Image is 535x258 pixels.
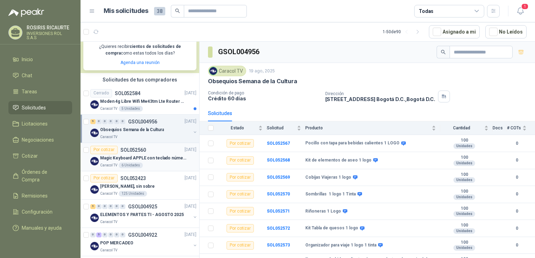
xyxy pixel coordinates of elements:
div: Por cotizar [227,173,254,181]
div: 0 [114,119,119,124]
div: 125 Unidades [119,191,147,196]
div: 0 [102,232,107,237]
div: 0 [108,204,113,209]
div: Solicitudes [208,109,232,117]
a: SOL052567 [267,141,290,146]
p: ROSIRIS RICAURTE [27,25,72,30]
a: 9 0 0 0 0 0 GSOL004956[DATE] Company LogoObsequios Semana de la CulturaCaracol TV [90,117,198,140]
p: [DATE] [185,146,196,153]
div: 0 [120,232,125,237]
a: CerradoSOL052584[DATE] Company LogoModen 4g Libre Wifi Mw43tm Lte Router Móvil Internet 5ghzCarac... [81,86,199,115]
p: SOL052584 [115,91,140,96]
div: Unidades [453,177,475,183]
p: SOL052423 [120,176,146,181]
p: [DATE] [185,231,196,238]
b: Kit Tabla de quesos 1 logo [305,225,358,231]
div: 6 Unidades [119,163,143,168]
th: # COTs [507,121,535,135]
b: 100 [440,189,488,194]
p: 19 ago, 2025 [249,68,275,74]
b: 100 [440,138,488,143]
a: Cotizar [8,149,72,163]
b: cientos de solicitudes de compra [105,44,181,56]
b: SOL052569 [267,175,290,180]
p: GSOL004925 [128,204,157,209]
b: 100 [440,155,488,160]
div: Caracol TV [208,66,246,76]
img: Company Logo [90,100,99,109]
div: 0 [114,204,119,209]
a: SOL052568 [267,158,290,163]
b: Organizador para viaje 1 logo 1 tinta [305,243,376,248]
b: 100 [440,240,488,245]
div: Unidades [453,160,475,166]
div: Solicitudes de tus compradores [81,73,199,86]
div: 9 [90,119,96,124]
b: 0 [507,157,527,164]
a: Configuración [8,205,72,218]
a: SOL052573 [267,243,290,248]
p: [STREET_ADDRESS] Bogotá D.C. , Bogotá D.C. [325,96,435,102]
a: Solicitudes [8,101,72,114]
a: Por cotizarSOL052423[DATE] Company Logo[PERSON_NAME], sin sobreCaracol TV125 Unidades [81,171,199,200]
b: Sombrillas 1 logo 1 Tinta [305,192,356,197]
div: Por cotizar [90,174,118,182]
p: Caracol TV [100,134,117,140]
p: GSOL004922 [128,232,157,237]
p: [DATE] [185,118,196,125]
a: Agenda una reunión [120,60,160,65]
p: Crédito 60 días [208,95,320,101]
b: 0 [507,208,527,215]
b: Kit de elementos de aseo 1 logo [305,158,371,163]
div: 0 [120,119,125,124]
div: 5 [90,204,96,209]
p: Moden 4g Libre Wifi Mw43tm Lte Router Móvil Internet 5ghz [100,98,187,105]
b: Cobijas Viajeras 1 logo [305,175,351,180]
a: Remisiones [8,189,72,202]
span: Cantidad [440,126,483,130]
div: 0 [120,204,125,209]
button: Asignado a mi [429,25,480,38]
div: 5 Unidades [119,106,143,112]
div: Unidades [453,194,475,200]
div: 0 [108,232,113,237]
div: 0 [96,204,102,209]
a: Órdenes de Compra [8,165,72,186]
a: Negociaciones [8,133,72,146]
span: Licitaciones [22,120,48,128]
div: 0 [102,204,107,209]
div: Unidades [453,143,475,149]
div: Unidades [453,228,475,234]
th: Estado [218,121,267,135]
img: Logo peakr [8,8,44,17]
img: Company Logo [90,214,99,222]
th: Solicitud [267,121,305,135]
span: Negociaciones [22,136,54,144]
th: Cantidad [440,121,493,135]
p: [PERSON_NAME], sin sobre [100,183,155,190]
span: 1 [521,3,529,10]
a: 5 0 0 0 0 0 GSOL004925[DATE] Company LogoELEMENTOS Y PARTES TI - AGOSTO 2025Caracol TV [90,202,198,225]
span: Estado [218,126,257,130]
div: Por cotizar [90,146,118,154]
p: ¿Quieres recibir como estas todos los días? [88,43,192,57]
b: 0 [507,242,527,249]
b: SOL052571 [267,209,290,214]
th: Producto [305,121,440,135]
p: INVERSIONES ROL S.A.S [27,31,72,40]
img: Company Logo [90,129,99,137]
span: Inicio [22,56,33,63]
p: Caracol TV [100,248,117,253]
b: 0 [507,140,527,147]
div: Unidades [453,211,475,217]
div: 1 - 50 de 90 [383,26,423,37]
img: Company Logo [90,185,99,194]
div: Todas [419,7,433,15]
span: Cotizar [22,152,38,160]
div: Cerrado [90,89,112,98]
div: 0 [90,232,96,237]
span: 38 [154,7,165,15]
b: 0 [507,174,527,181]
div: Por cotizar [227,224,254,232]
